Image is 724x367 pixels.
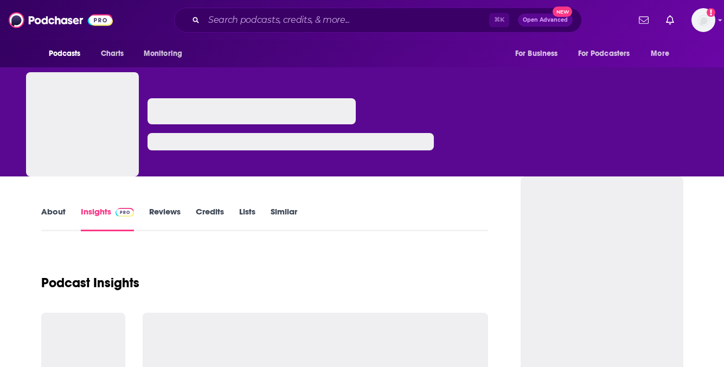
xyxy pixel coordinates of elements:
span: More [651,46,669,61]
a: Similar [271,206,297,231]
span: ⌘ K [489,13,509,27]
a: Lists [239,206,255,231]
button: open menu [643,43,683,64]
a: Reviews [149,206,181,231]
div: Search podcasts, credits, & more... [174,8,582,33]
span: Podcasts [49,46,81,61]
button: open menu [508,43,572,64]
input: Search podcasts, credits, & more... [204,11,489,29]
h1: Podcast Insights [41,275,139,291]
span: Open Advanced [523,17,568,23]
button: open menu [571,43,646,64]
span: Monitoring [144,46,182,61]
img: User Profile [691,8,715,32]
a: Show notifications dropdown [635,11,653,29]
a: Charts [94,43,131,64]
button: Show profile menu [691,8,715,32]
a: About [41,206,66,231]
a: InsightsPodchaser Pro [81,206,134,231]
span: For Business [515,46,558,61]
button: Open AdvancedNew [518,14,573,27]
span: Logged in as heidi.egloff [691,8,715,32]
a: Credits [196,206,224,231]
button: open menu [41,43,95,64]
img: Podchaser Pro [116,208,134,217]
img: Podchaser - Follow, Share and Rate Podcasts [9,10,113,30]
svg: Add a profile image [707,8,715,17]
button: open menu [136,43,196,64]
a: Show notifications dropdown [662,11,678,29]
span: New [553,7,572,17]
span: For Podcasters [578,46,630,61]
span: Charts [101,46,124,61]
